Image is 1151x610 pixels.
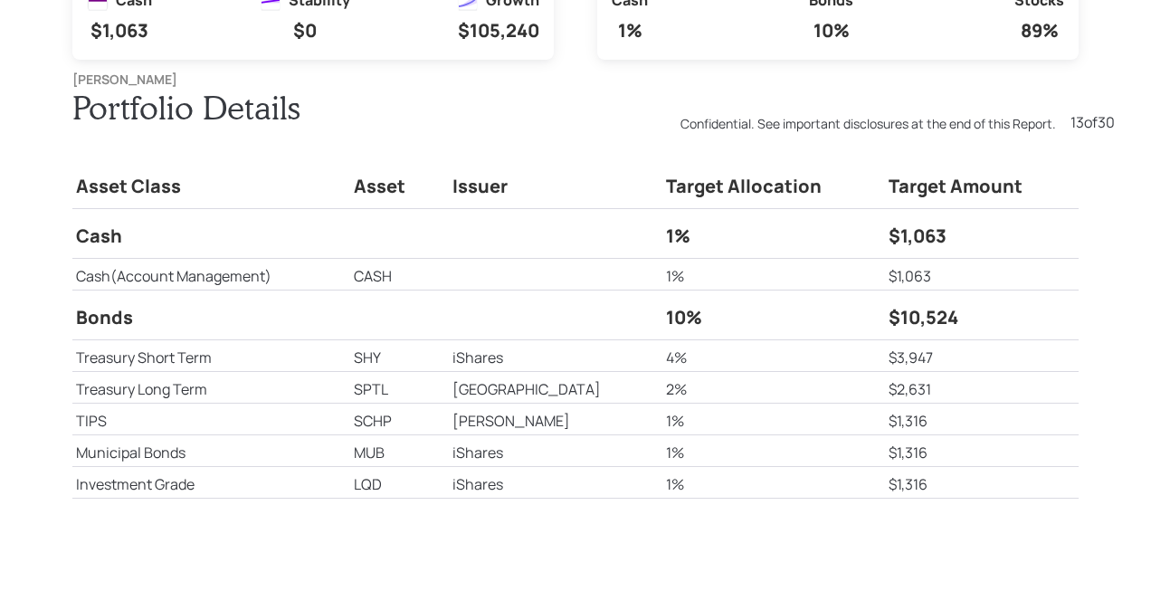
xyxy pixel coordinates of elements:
[885,467,1079,499] td: $1,316
[666,303,882,332] h4: 10%
[458,16,539,45] h4: $105,240
[662,467,886,499] td: 1%
[72,340,350,372] td: Treasury Short Term
[72,372,350,404] td: Treasury Long Term
[813,16,850,45] h4: 10%
[350,259,450,291] td: CASH
[76,303,347,332] h4: Bonds
[885,259,1079,291] td: $1,063
[449,372,662,404] td: [GEOGRAPHIC_DATA]
[1021,16,1059,45] h4: 89%
[452,172,659,201] h4: Issuer
[350,404,450,435] td: SCHP
[885,340,1079,372] td: $3,947
[76,222,347,251] h4: Cash
[72,72,1079,88] h6: [PERSON_NAME]
[350,340,450,372] td: SHY
[885,435,1079,467] td: $1,316
[662,435,886,467] td: 1%
[889,222,1075,251] h4: $1,063
[449,467,662,499] td: iShares
[350,467,450,499] td: LQD
[662,372,886,404] td: 2%
[350,435,450,467] td: MUB
[72,404,350,435] td: TIPS
[449,404,662,435] td: [PERSON_NAME]
[72,435,350,467] td: Municipal Bonds
[889,303,1075,332] h4: $10,524
[90,16,148,45] h4: $1,063
[293,16,317,45] h4: $0
[76,172,347,201] h4: Asset Class
[72,259,350,291] td: Cash (Account Management)
[666,172,882,201] h4: Target Allocation
[662,404,886,435] td: 1%
[350,372,450,404] td: SPTL
[662,259,886,291] td: 1%
[885,372,1079,404] td: $2,631
[618,16,642,45] h4: 1%
[889,172,1075,201] h4: Target Amount
[354,172,446,201] h4: Asset
[666,222,882,251] h4: 1%
[885,404,1079,435] td: $1,316
[449,340,662,372] td: iShares
[662,340,886,372] td: 4%
[72,467,350,499] td: Investment Grade
[72,88,1079,127] h1: Portfolio Details
[449,435,662,467] td: iShares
